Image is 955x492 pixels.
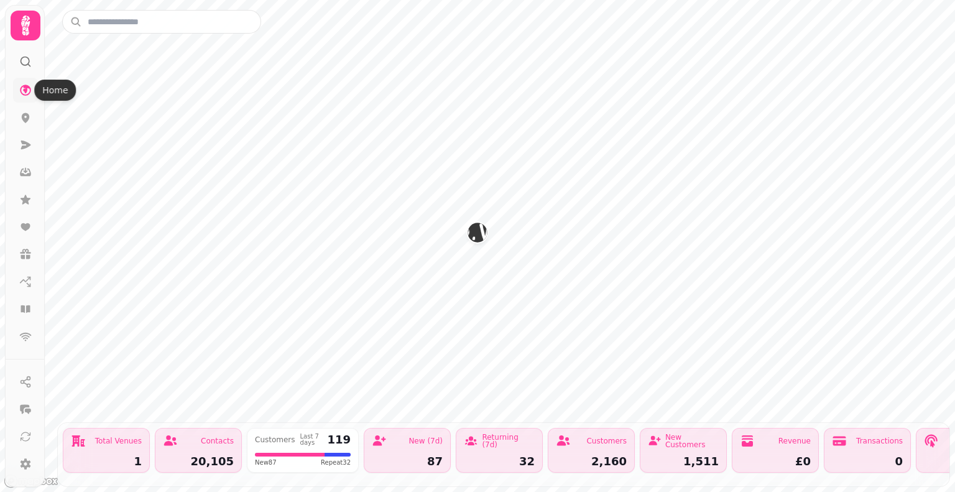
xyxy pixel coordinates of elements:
span: Repeat 32 [321,458,351,467]
div: 1 [71,456,142,467]
div: Revenue [778,437,811,445]
div: Returning (7d) [482,434,535,448]
div: New (7d) [408,437,443,445]
div: Home [34,80,76,101]
div: 20,105 [163,456,234,467]
div: 0 [832,456,903,467]
div: 1,511 [648,456,719,467]
span: New 87 [255,458,277,467]
div: Contacts [201,437,234,445]
div: Transactions [856,437,903,445]
div: 87 [372,456,443,467]
div: Customers [255,436,295,443]
div: 119 [327,434,351,445]
div: Map marker [468,223,487,246]
a: Mapbox logo [4,474,58,488]
div: 32 [464,456,535,467]
div: New Customers [665,434,719,448]
div: Last 7 days [300,434,323,446]
div: 2,160 [556,456,627,467]
div: Total Venues [95,437,142,445]
div: Customers [586,437,627,445]
div: £0 [740,456,811,467]
button: Vino.Vita [468,223,487,243]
